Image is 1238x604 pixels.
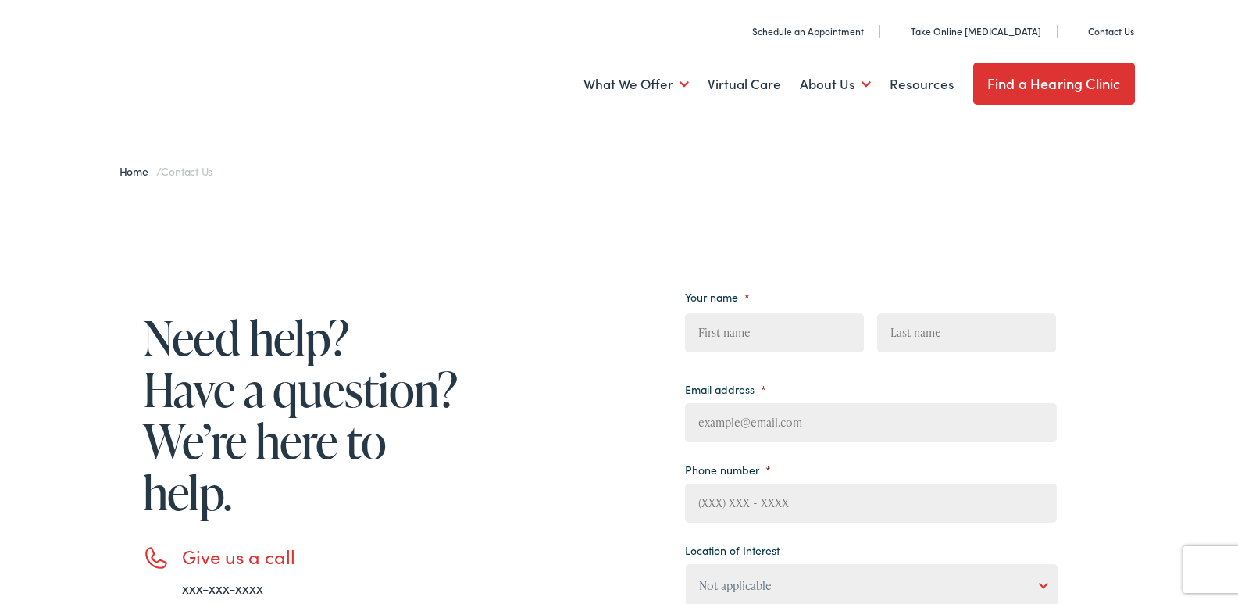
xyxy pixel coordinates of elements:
[583,55,689,113] a: What We Offer
[685,543,780,557] label: Location of Interest
[894,24,1041,38] a: Take Online [MEDICAL_DATA]
[894,23,904,39] img: utility icon
[973,63,1135,105] a: Find a Hearing Clinic
[685,463,771,477] label: Phone number
[143,312,463,518] h1: Need help? Have a question? We’re here to help.
[685,313,864,352] input: First name
[120,163,213,179] span: /
[877,313,1056,352] input: Last name
[800,55,871,113] a: About Us
[1071,24,1134,38] a: Contact Us
[685,290,750,304] label: Your name
[120,163,156,179] a: Home
[685,382,766,396] label: Email address
[685,484,1057,523] input: (XXX) XXX - XXXX
[1071,23,1082,39] img: utility icon
[890,55,954,113] a: Resources
[708,55,781,113] a: Virtual Care
[735,24,864,38] a: Schedule an Appointment
[182,578,263,598] a: xxx-xxx-xxxx
[685,403,1057,442] input: example@email.com
[161,163,212,179] span: Contact Us
[735,23,746,39] img: utility icon
[182,545,463,568] h3: Give us a call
